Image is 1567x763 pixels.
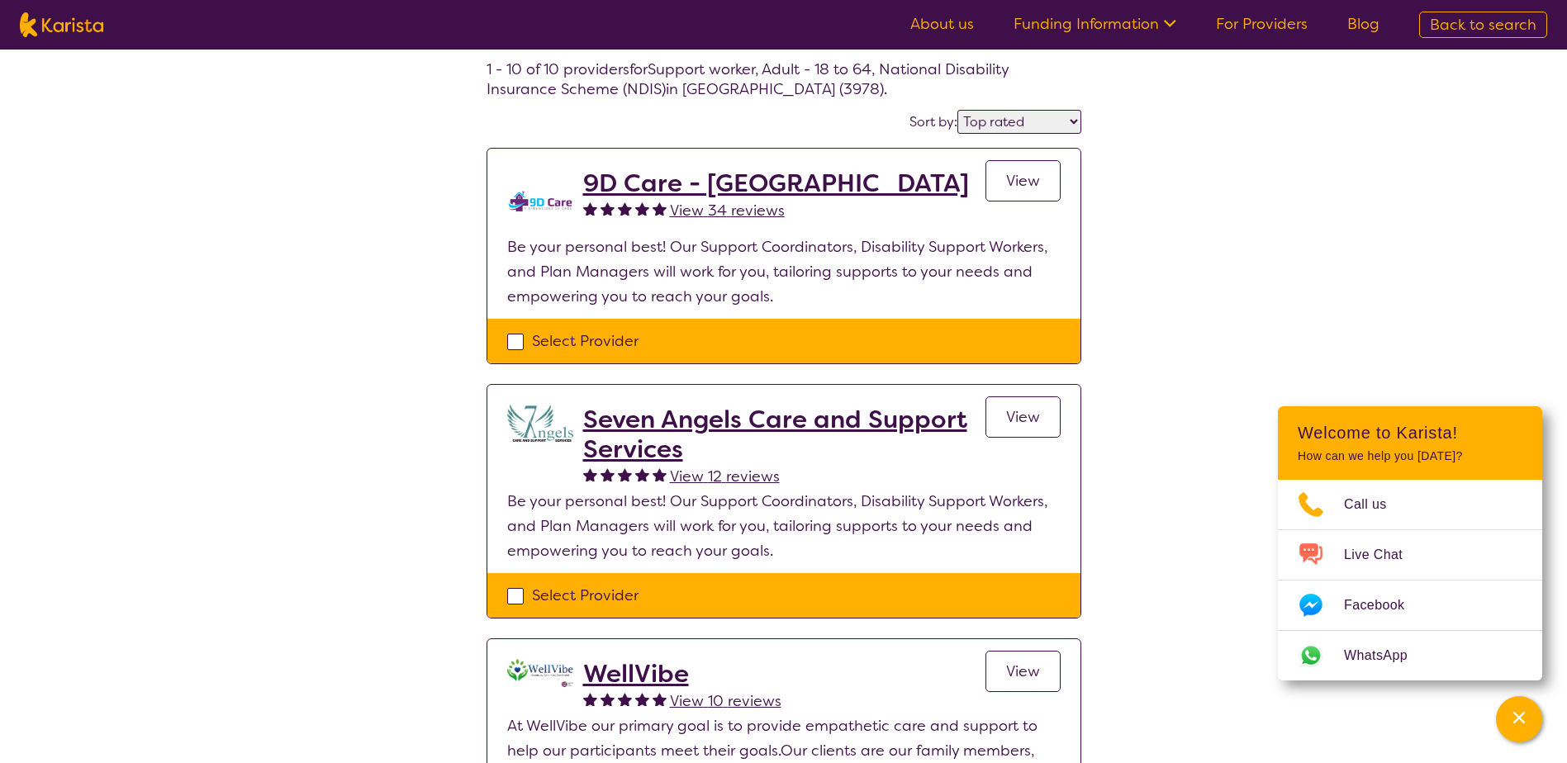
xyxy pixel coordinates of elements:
img: fullstar [583,692,597,706]
a: Seven Angels Care and Support Services [583,405,985,464]
img: fullstar [618,201,632,216]
img: zklkmrpc7cqrnhnbeqm0.png [507,168,573,235]
a: View [985,651,1061,692]
img: fullstar [601,467,615,481]
img: fullstar [618,692,632,706]
img: fullstar [653,692,667,706]
img: fullstar [601,692,615,706]
a: 9D Care - [GEOGRAPHIC_DATA] [583,168,969,198]
a: View 34 reviews [670,198,785,223]
p: Be your personal best! Our Support Coordinators, Disability Support Workers, and Plan Managers wi... [507,489,1061,563]
img: fullstar [635,201,649,216]
img: fullstar [583,201,597,216]
img: fullstar [601,201,615,216]
span: View 12 reviews [670,467,780,486]
span: Back to search [1430,15,1536,35]
img: fullstar [583,467,597,481]
a: Web link opens in a new tab. [1278,631,1542,680]
a: For Providers [1216,14,1308,34]
img: fullstar [635,692,649,706]
a: Funding Information [1014,14,1176,34]
img: fullstar [635,467,649,481]
a: View [985,160,1061,201]
ul: Choose channel [1278,480,1542,680]
span: Live Chat [1344,543,1422,567]
span: View [1006,171,1040,191]
a: View 10 reviews [670,689,781,713]
span: View [1006,661,1040,681]
img: zlx6pwaass9w9mngb25d.png [507,659,573,687]
img: fullstar [653,201,667,216]
p: How can we help you [DATE]? [1298,449,1522,463]
span: View [1006,407,1040,427]
span: WhatsApp [1344,643,1427,668]
img: fullstar [653,467,667,481]
a: Blog [1347,14,1379,34]
p: Be your personal best! Our Support Coordinators, Disability Support Workers, and Plan Managers wi... [507,235,1061,309]
span: Facebook [1344,593,1424,618]
a: About us [910,14,974,34]
button: Channel Menu [1496,696,1542,742]
img: fullstar [618,467,632,481]
label: Sort by: [909,113,957,130]
span: Call us [1344,492,1407,517]
a: Back to search [1419,12,1547,38]
span: View 34 reviews [670,201,785,220]
img: Karista logo [20,12,103,37]
a: View [985,396,1061,438]
a: WellVibe [583,659,781,689]
h2: Welcome to Karista! [1298,423,1522,443]
span: View 10 reviews [670,691,781,711]
img: lugdbhoacugpbhbgex1l.png [507,405,573,442]
div: Channel Menu [1278,406,1542,680]
a: View 12 reviews [670,464,780,489]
